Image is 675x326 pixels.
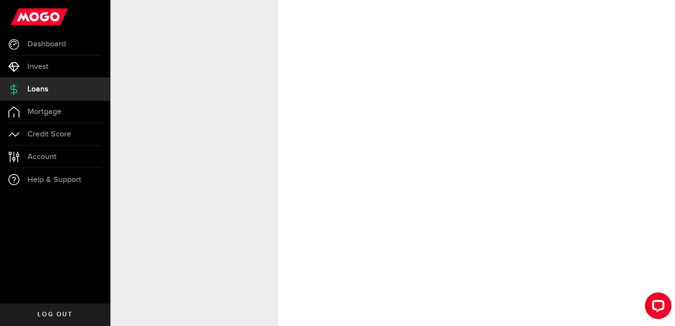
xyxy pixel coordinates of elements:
span: Dashboard [27,40,66,48]
span: Credit Score [27,130,71,138]
span: Mortgage [27,108,61,116]
span: Loans [27,85,48,93]
span: Invest [27,63,49,71]
span: Help & Support [27,176,81,184]
span: Log out [38,311,72,318]
iframe: LiveChat chat widget [638,289,675,326]
span: Account [27,153,57,161]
